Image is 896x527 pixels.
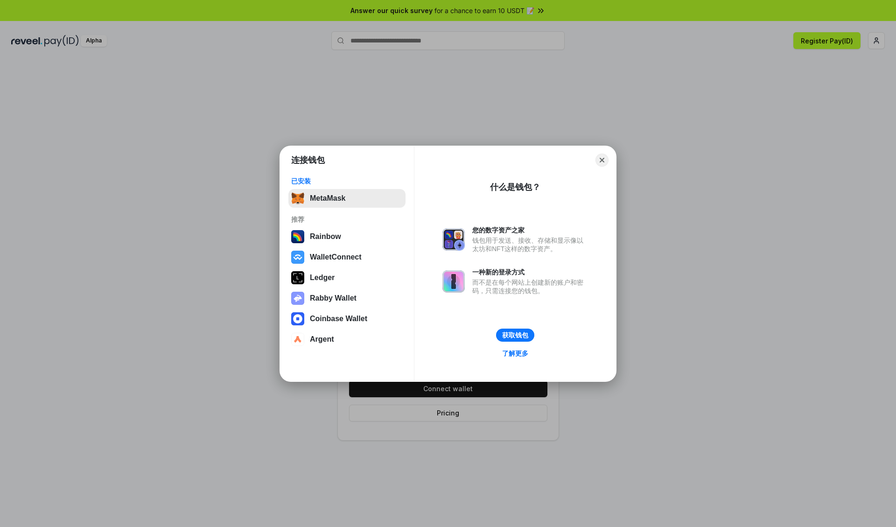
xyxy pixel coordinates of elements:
[472,268,588,276] div: 一种新的登录方式
[502,349,528,358] div: 了解更多
[310,335,334,344] div: Argent
[310,232,341,241] div: Rainbow
[496,329,534,342] button: 获取钱包
[291,155,325,166] h1: 连接钱包
[310,253,362,261] div: WalletConnect
[288,289,406,308] button: Rabby Wallet
[442,270,465,293] img: svg+xml,%3Csvg%20xmlns%3D%22http%3A%2F%2Fwww.w3.org%2F2000%2Fsvg%22%20fill%3D%22none%22%20viewBox...
[472,278,588,295] div: 而不是在每个网站上创建新的账户和密码，只需连接您的钱包。
[291,177,403,185] div: 已安装
[310,194,345,203] div: MetaMask
[291,215,403,224] div: 推荐
[472,236,588,253] div: 钱包用于发送、接收、存储和显示像以太坊和NFT这样的数字资产。
[291,292,304,305] img: svg+xml,%3Csvg%20xmlns%3D%22http%3A%2F%2Fwww.w3.org%2F2000%2Fsvg%22%20fill%3D%22none%22%20viewBox...
[288,268,406,287] button: Ledger
[310,315,367,323] div: Coinbase Wallet
[595,154,609,167] button: Close
[288,309,406,328] button: Coinbase Wallet
[442,228,465,251] img: svg+xml,%3Csvg%20xmlns%3D%22http%3A%2F%2Fwww.w3.org%2F2000%2Fsvg%22%20fill%3D%22none%22%20viewBox...
[502,331,528,339] div: 获取钱包
[497,347,534,359] a: 了解更多
[310,274,335,282] div: Ledger
[490,182,540,193] div: 什么是钱包？
[291,271,304,284] img: svg+xml,%3Csvg%20xmlns%3D%22http%3A%2F%2Fwww.w3.org%2F2000%2Fsvg%22%20width%3D%2228%22%20height%3...
[291,312,304,325] img: svg+xml,%3Csvg%20width%3D%2228%22%20height%3D%2228%22%20viewBox%3D%220%200%2028%2028%22%20fill%3D...
[288,189,406,208] button: MetaMask
[472,226,588,234] div: 您的数字资产之家
[288,248,406,267] button: WalletConnect
[291,230,304,243] img: svg+xml,%3Csvg%20width%3D%22120%22%20height%3D%22120%22%20viewBox%3D%220%200%20120%20120%22%20fil...
[291,251,304,264] img: svg+xml,%3Csvg%20width%3D%2228%22%20height%3D%2228%22%20viewBox%3D%220%200%2028%2028%22%20fill%3D...
[291,333,304,346] img: svg+xml,%3Csvg%20width%3D%2228%22%20height%3D%2228%22%20viewBox%3D%220%200%2028%2028%22%20fill%3D...
[288,227,406,246] button: Rainbow
[310,294,357,302] div: Rabby Wallet
[291,192,304,205] img: svg+xml,%3Csvg%20fill%3D%22none%22%20height%3D%2233%22%20viewBox%3D%220%200%2035%2033%22%20width%...
[288,330,406,349] button: Argent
